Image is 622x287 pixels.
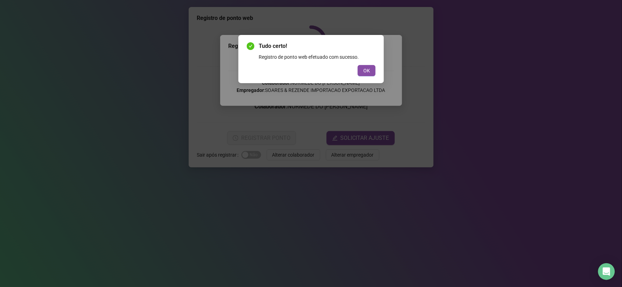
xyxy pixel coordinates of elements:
[363,67,370,74] span: OK
[598,263,615,280] div: Open Intercom Messenger
[259,42,376,50] span: Tudo certo!
[247,42,254,50] span: check-circle
[259,53,376,61] div: Registro de ponto web efetuado com sucesso.
[358,65,376,76] button: OK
